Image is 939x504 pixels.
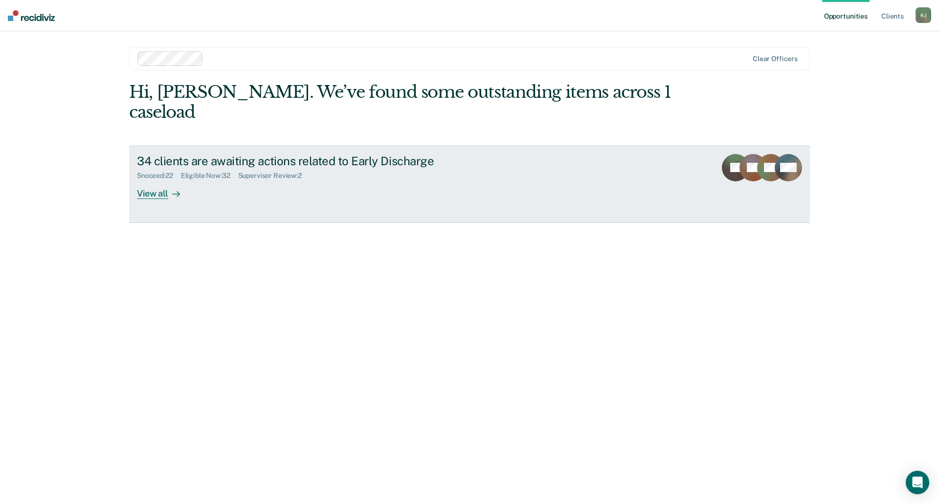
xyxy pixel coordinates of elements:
[916,7,931,23] button: KJ
[8,10,55,21] img: Recidiviz
[753,55,798,63] div: Clear officers
[137,172,181,180] div: Snoozed : 22
[181,172,238,180] div: Eligible Now : 32
[916,7,931,23] div: K J
[129,146,810,223] a: 34 clients are awaiting actions related to Early DischargeSnoozed:22Eligible Now:32Supervisor Rev...
[238,172,310,180] div: Supervisor Review : 2
[129,82,674,122] div: Hi, [PERSON_NAME]. We’ve found some outstanding items across 1 caseload
[137,180,192,199] div: View all
[906,471,929,494] div: Open Intercom Messenger
[137,154,480,168] div: 34 clients are awaiting actions related to Early Discharge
